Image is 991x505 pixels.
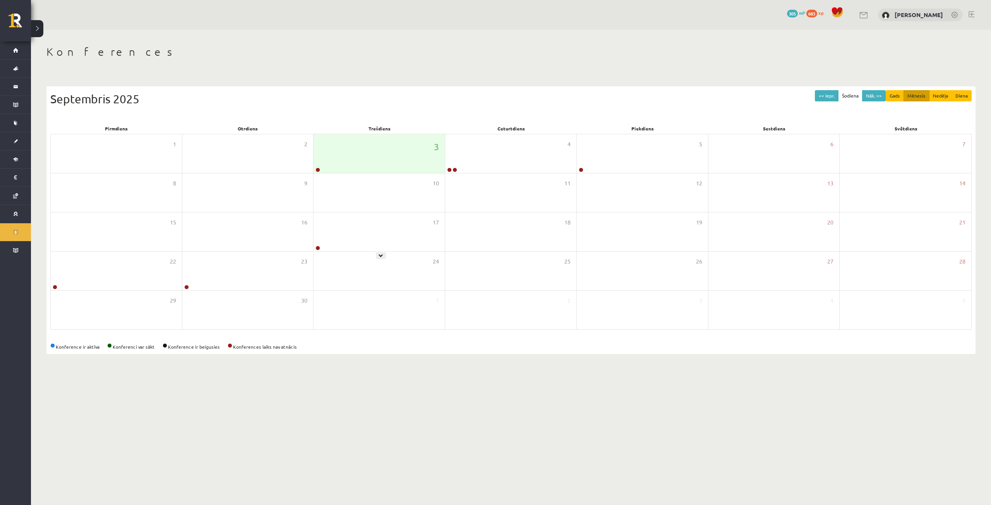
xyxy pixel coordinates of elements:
div: Svētdiena [840,123,972,134]
div: Trešdiena [314,123,445,134]
span: 5 [699,140,702,149]
span: 19 [696,218,702,227]
span: 15 [170,218,176,227]
button: Mēnesis [904,90,929,101]
div: Piekdiena [577,123,708,134]
span: 13 [827,179,833,188]
div: Konference ir aktīva Konferenci var sākt Konference ir beigusies Konferences laiks nav atnācis [50,343,972,350]
span: 30 [301,296,307,305]
span: 1 [436,296,439,305]
span: 10 [433,179,439,188]
span: 28 [959,257,965,266]
span: 24 [433,257,439,266]
span: 12 [696,179,702,188]
span: 5 [962,296,965,305]
div: Pirmdiena [50,123,182,134]
button: Nedēļa [929,90,952,101]
span: 25 [564,257,571,266]
div: Sestdiena [708,123,840,134]
span: 23 [301,257,307,266]
a: Rīgas 1. Tālmācības vidusskola [9,14,31,33]
h1: Konferences [46,45,976,58]
span: 6 [830,140,833,149]
span: 9 [304,179,307,188]
span: 22 [170,257,176,266]
span: 21 [959,218,965,227]
span: 20 [827,218,833,227]
a: [PERSON_NAME] [895,11,943,19]
span: 26 [696,257,702,266]
a: 305 mP [787,10,805,16]
button: Diena [952,90,972,101]
div: Septembris 2025 [50,90,972,108]
span: 3 [699,296,702,305]
span: 16 [301,218,307,227]
a: 683 xp [806,10,827,16]
span: 4 [830,296,833,305]
div: Otrdiena [182,123,314,134]
span: 7 [962,140,965,149]
span: 4 [568,140,571,149]
span: mP [799,10,805,16]
span: 14 [959,179,965,188]
span: 683 [806,10,817,17]
div: Ceturtdiena [445,123,577,134]
span: 8 [173,179,176,188]
span: 18 [564,218,571,227]
button: Gads [886,90,904,101]
button: << Iepr. [815,90,838,101]
button: Šodiena [838,90,862,101]
span: 305 [787,10,798,17]
span: 1 [173,140,176,149]
button: Nāk. >> [862,90,886,101]
span: 17 [433,218,439,227]
img: Vladislava Vlasova [882,12,890,19]
span: 2 [568,296,571,305]
span: 11 [564,179,571,188]
span: 27 [827,257,833,266]
span: 29 [170,296,176,305]
span: 3 [434,140,439,153]
span: 2 [304,140,307,149]
span: xp [818,10,823,16]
